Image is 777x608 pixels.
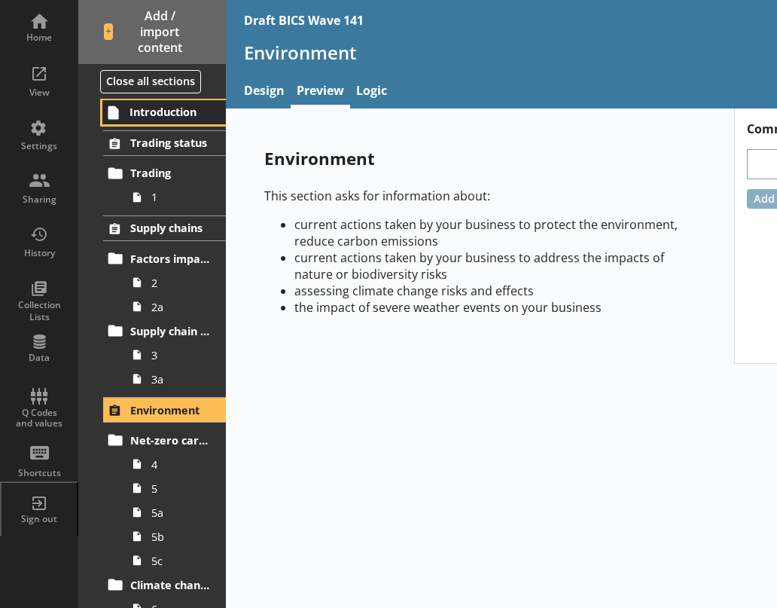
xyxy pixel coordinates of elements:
[238,76,291,108] a: Design
[130,166,210,180] span: Trading
[110,246,226,319] li: Factors impacting supply chains22a
[104,8,201,55] span: Add / import content
[130,433,210,448] span: Net-zero carbon emissions
[100,70,201,93] button: Close all sections
[151,372,209,386] span: 3a
[126,185,226,209] a: 1
[103,161,226,185] a: Trading
[126,343,226,367] a: 3
[151,190,209,204] span: 1
[130,324,210,338] span: Supply chain resilience
[103,130,226,156] a: Trading status
[151,457,209,472] span: 4
[264,188,696,204] p: This section asks for information about:
[126,295,226,319] a: 2a
[78,130,226,209] li: Trading statusTrading1
[151,276,209,290] span: 2
[103,319,226,343] a: Supply chain resilience
[151,481,209,496] span: 5
[350,76,393,108] a: Logic
[151,506,209,520] span: 5a
[151,348,209,362] span: 3
[110,161,226,209] li: Trading1
[126,452,226,476] a: 4
[126,548,226,573] a: 5c
[78,215,226,391] li: Supply chainsFactors impacting supply chains22aSupply chain resilience33a
[130,221,210,235] span: Supply chains
[13,247,66,259] div: History
[13,194,66,206] div: Sharing
[294,283,696,299] li: assessing climate change risks and effects
[103,573,226,597] a: Climate change
[244,12,364,29] div: Draft BICS Wave 141
[103,215,226,241] a: Supply chains
[294,299,696,316] li: the impact of severe weather events on your business
[291,76,350,108] a: Preview
[13,32,66,44] div: Home
[13,352,66,364] div: Data
[130,578,210,592] span: Climate change
[126,270,226,295] a: 2
[102,100,226,124] a: Introduction
[294,249,696,283] li: current actions taken by your business to address the impacts of nature or biodiversity risks
[13,299,66,322] div: Collection Lists
[151,530,209,544] span: 5b
[13,513,66,525] div: Sign out
[126,500,226,524] a: 5a
[103,428,226,452] a: Net-zero carbon emissions
[13,408,66,429] div: Q Codes and values
[13,467,66,479] div: Shortcuts
[130,136,210,150] span: Trading status
[151,554,209,568] span: 5c
[13,87,66,99] div: View
[130,403,210,417] span: Environment
[126,524,226,548] a: 5b
[126,476,226,500] a: 5
[103,397,226,423] a: Environment
[110,319,226,391] li: Supply chain resilience33a
[151,300,209,314] span: 2a
[126,367,226,391] a: 3a
[103,246,226,270] a: Factors impacting supply chains
[294,216,696,249] li: current actions taken by your business to protect the environment, reduce carbon emissions
[264,147,696,170] p: Environment
[129,105,210,119] span: Introduction
[13,140,66,152] div: Settings
[110,428,226,573] li: Net-zero carbon emissions455a5b5c
[130,252,210,266] span: Factors impacting supply chains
